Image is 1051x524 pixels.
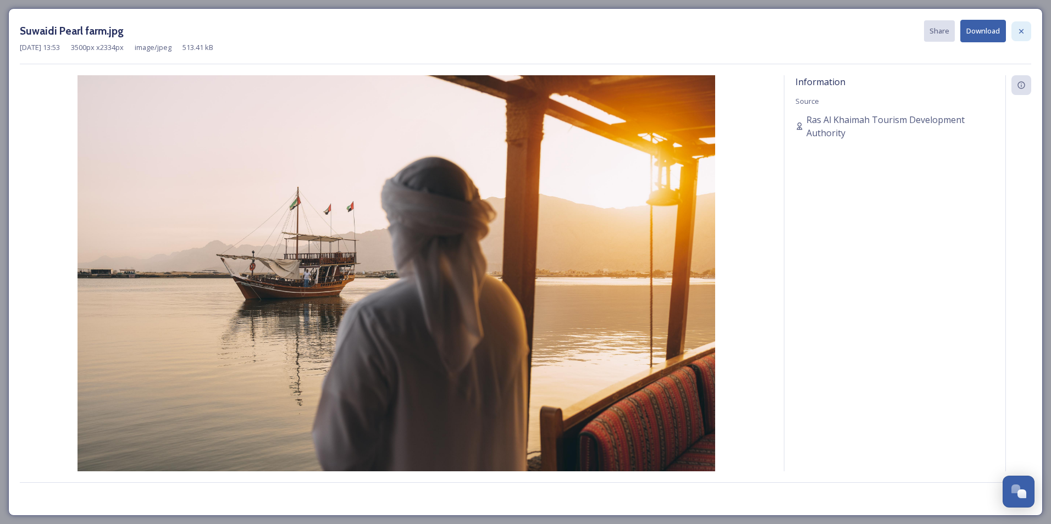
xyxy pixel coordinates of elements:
span: 513.41 kB [182,42,213,53]
span: Source [795,96,819,106]
span: Information [795,76,845,88]
span: [DATE] 13:53 [20,42,60,53]
button: Share [924,20,955,42]
span: Ras Al Khaimah Tourism Development Authority [806,113,994,140]
span: 3500 px x 2334 px [71,42,124,53]
button: Download [960,20,1006,42]
img: B1B0AE4B-85CC-4351-BE0EDDCB9A7159D9.jpg [20,75,773,500]
span: image/jpeg [135,42,172,53]
h3: Suwaidi Pearl farm.jpg [20,23,124,39]
button: Open Chat [1003,476,1035,508]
